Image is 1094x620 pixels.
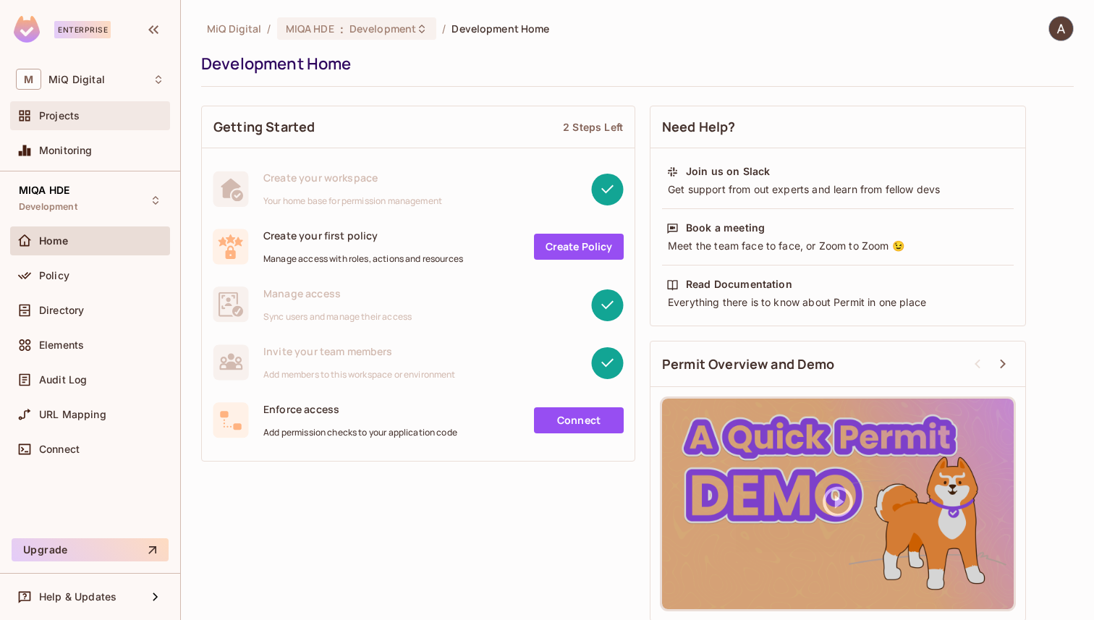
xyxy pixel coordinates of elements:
[39,235,69,247] span: Home
[39,443,80,455] span: Connect
[339,23,344,35] span: :
[19,184,69,196] span: MIQA HDE
[48,74,105,85] span: Workspace: MiQ Digital
[666,239,1009,253] div: Meet the team face to face, or Zoom to Zoom 😉
[349,22,416,35] span: Development
[263,195,442,207] span: Your home base for permission management
[662,355,835,373] span: Permit Overview and Demo
[686,164,770,179] div: Join us on Slack
[263,369,456,381] span: Add members to this workspace or environment
[263,171,442,184] span: Create your workspace
[263,311,412,323] span: Sync users and manage their access
[263,253,463,265] span: Manage access with roles, actions and resources
[686,221,765,235] div: Book a meeting
[286,22,334,35] span: MIQA HDE
[201,53,1067,75] div: Development Home
[534,407,624,433] a: Connect
[666,182,1009,197] div: Get support from out experts and learn from fellow devs
[16,69,41,90] span: M
[39,145,93,156] span: Monitoring
[1049,17,1073,41] img: Ambarish Singh
[263,427,457,438] span: Add permission checks to your application code
[207,22,261,35] span: the active workspace
[39,110,80,122] span: Projects
[263,344,456,358] span: Invite your team members
[14,16,40,43] img: SReyMgAAAABJRU5ErkJggg==
[39,374,87,386] span: Audit Log
[451,22,549,35] span: Development Home
[39,305,84,316] span: Directory
[54,21,111,38] div: Enterprise
[662,118,736,136] span: Need Help?
[267,22,271,35] li: /
[39,591,116,603] span: Help & Updates
[39,409,106,420] span: URL Mapping
[686,277,792,292] div: Read Documentation
[263,229,463,242] span: Create your first policy
[666,295,1009,310] div: Everything there is to know about Permit in one place
[12,538,169,561] button: Upgrade
[563,120,623,134] div: 2 Steps Left
[442,22,446,35] li: /
[213,118,315,136] span: Getting Started
[39,270,69,281] span: Policy
[39,339,84,351] span: Elements
[263,286,412,300] span: Manage access
[19,201,77,213] span: Development
[534,234,624,260] a: Create Policy
[263,402,457,416] span: Enforce access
